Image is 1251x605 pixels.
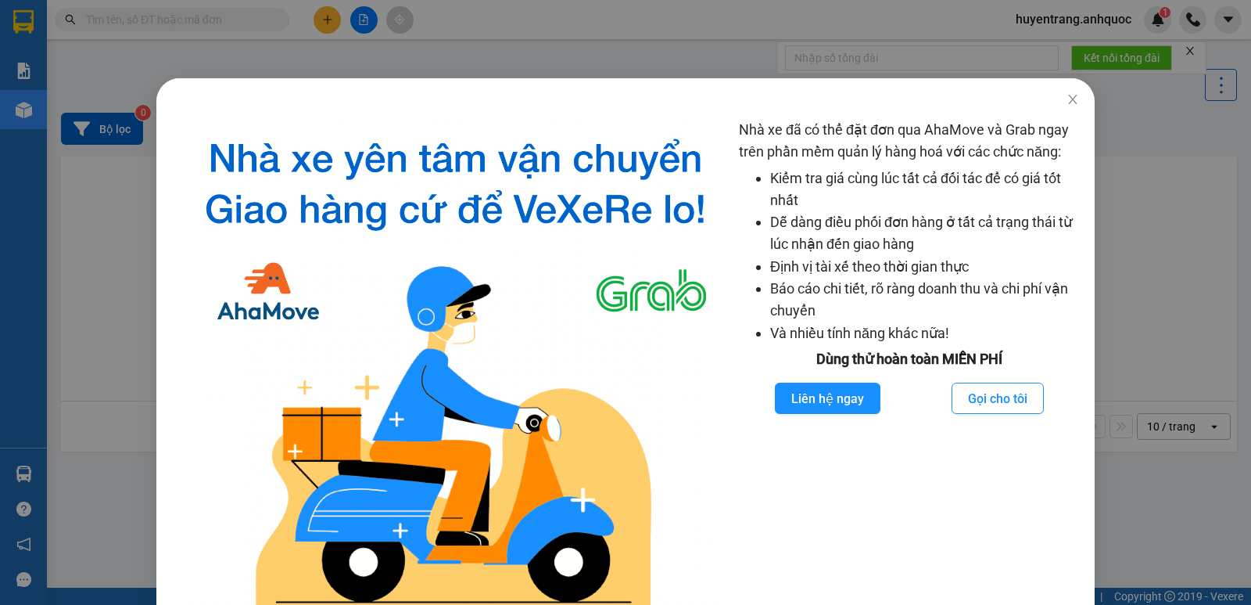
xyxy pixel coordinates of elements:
[775,383,880,414] button: Liên hệ ngay
[1066,93,1079,106] span: close
[770,322,1079,344] li: Và nhiều tính năng khác nữa!
[770,256,1079,278] li: Định vị tài xế theo thời gian thực
[968,389,1027,409] span: Gọi cho tôi
[770,211,1079,256] li: Dễ dàng điều phối đơn hàng ở tất cả trạng thái từ lúc nhận đến giao hàng
[952,383,1044,414] button: Gọi cho tôi
[739,348,1079,370] div: Dùng thử hoàn toàn MIỄN PHÍ
[1051,78,1095,122] button: Close
[770,167,1079,212] li: Kiểm tra giá cùng lúc tất cả đối tác để có giá tốt nhất
[791,389,864,409] span: Liên hệ ngay
[770,278,1079,322] li: Báo cáo chi tiết, rõ ràng doanh thu và chi phí vận chuyển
